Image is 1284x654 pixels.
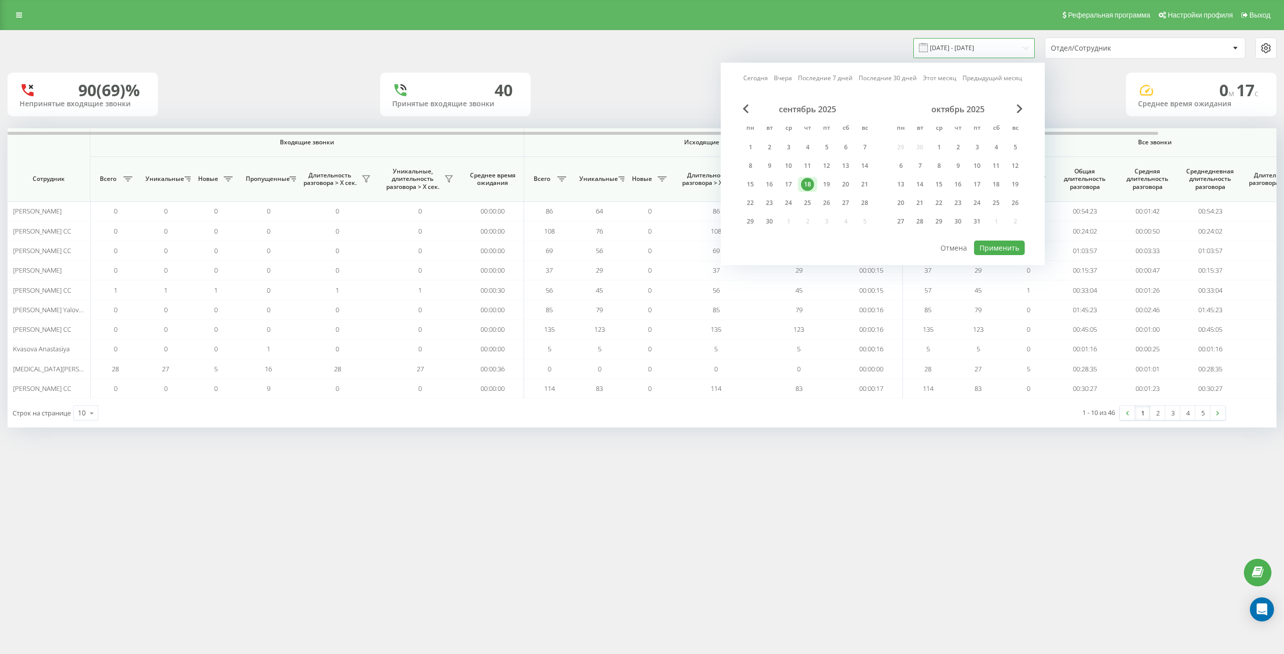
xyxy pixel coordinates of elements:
td: 00:00:15 [840,280,903,300]
span: 1 [164,286,168,295]
a: 4 [1180,406,1195,420]
div: пт 3 окт. 2025 г. [968,140,987,155]
div: ср 15 окт. 2025 г. [929,177,948,192]
div: 26 [1009,196,1022,209]
div: ср 1 окт. 2025 г. [929,140,948,155]
div: вт 23 сент. 2025 г. [760,195,779,210]
div: пн 20 окт. 2025 г. [891,195,910,210]
div: вт 16 сент. 2025 г. [760,177,779,192]
span: 45 [975,286,982,295]
span: 85 [713,305,720,314]
div: вс 12 окт. 2025 г. [1006,158,1025,173]
span: 79 [975,305,982,314]
div: пн 1 сент. 2025 г. [741,140,760,155]
span: 45 [795,286,802,295]
span: 86 [546,206,553,215]
div: 25 [990,196,1003,209]
div: 12 [1009,159,1022,172]
abbr: четверг [950,121,966,136]
div: 22 [744,196,757,209]
abbr: четверг [800,121,815,136]
div: 14 [913,178,926,191]
div: 1 [744,141,757,154]
span: [PERSON_NAME] CC [13,227,71,236]
span: 0 [164,266,168,275]
div: пт 19 сент. 2025 г. [817,177,836,192]
span: 29 [596,266,603,275]
div: 15 [932,178,945,191]
div: пн 22 сент. 2025 г. [741,195,760,210]
div: вс 19 окт. 2025 г. [1006,177,1025,192]
span: Реферальная программа [1068,11,1150,19]
span: 0 [164,325,168,334]
span: 0 [114,305,117,314]
div: сентябрь 2025 [741,104,874,114]
span: Выход [1249,11,1270,19]
div: 10 [971,159,984,172]
div: ср 22 окт. 2025 г. [929,195,948,210]
div: 19 [1009,178,1022,191]
div: вс 14 сент. 2025 г. [855,158,874,173]
div: 29 [744,215,757,228]
span: 0 [164,305,168,314]
div: чт 23 окт. 2025 г. [948,195,968,210]
td: 00:15:37 [1053,261,1116,280]
span: [PERSON_NAME] CC [13,246,71,255]
td: 00:24:02 [1179,221,1241,241]
div: сб 20 сент. 2025 г. [836,177,855,192]
td: 00:00:00 [461,261,524,280]
div: вс 28 сент. 2025 г. [855,195,874,210]
div: 13 [839,159,852,172]
span: 0 [1027,305,1030,314]
td: 00:00:47 [1116,261,1179,280]
span: Длительность разговора > Х сек. [680,171,737,187]
span: 0 [164,206,168,215]
span: 1 [214,286,218,295]
span: 108 [544,227,555,236]
span: Previous Month [743,104,749,113]
div: 25 [801,196,814,209]
span: 1 [114,286,117,295]
span: Next Month [1017,104,1023,113]
div: 18 [801,178,814,191]
div: 14 [858,159,871,172]
span: 0 [214,246,218,255]
span: Исходящие звонки [548,138,879,146]
div: 15 [744,178,757,191]
div: октябрь 2025 [891,104,1025,114]
div: сб 25 окт. 2025 г. [987,195,1006,210]
span: [PERSON_NAME] [13,266,62,275]
div: 2 [763,141,776,154]
span: Уникальные [145,175,182,183]
div: 29 [932,215,945,228]
div: чт 11 сент. 2025 г. [798,158,817,173]
span: 0 [648,305,652,314]
div: вс 21 сент. 2025 г. [855,177,874,192]
span: Сотрудник [16,175,81,183]
span: 0 [648,246,652,255]
div: вт 7 окт. 2025 г. [910,158,929,173]
div: сб 11 окт. 2025 г. [987,158,1006,173]
div: ср 8 окт. 2025 г. [929,158,948,173]
div: сб 4 окт. 2025 г. [987,140,1006,155]
abbr: вторник [762,121,777,136]
a: 3 [1165,406,1180,420]
span: Общая длительность разговора [1061,167,1108,191]
div: 19 [820,178,833,191]
span: м [1228,88,1236,99]
span: [PERSON_NAME] CC [13,286,71,295]
span: 0 [418,227,422,236]
div: ср 10 сент. 2025 г. [779,158,798,173]
span: 69 [546,246,553,255]
abbr: понедельник [743,121,758,136]
td: 00:01:42 [1116,201,1179,221]
div: пт 5 сент. 2025 г. [817,140,836,155]
span: 0 [267,266,270,275]
span: 1 [336,286,339,295]
div: 40 [495,81,513,100]
div: 11 [801,159,814,172]
span: 0 [1027,266,1030,275]
span: 0 [648,286,652,295]
a: Сегодня [743,73,768,83]
td: 00:00:00 [461,320,524,339]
